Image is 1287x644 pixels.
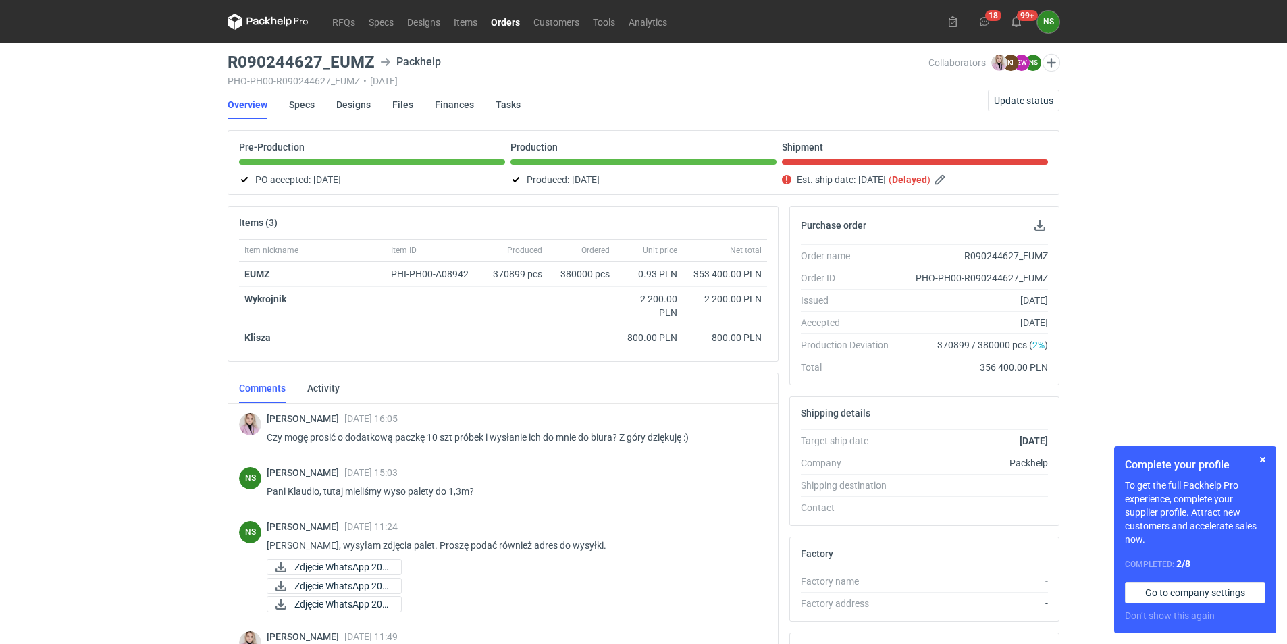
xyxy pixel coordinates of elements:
[307,373,340,403] a: Activity
[267,596,402,612] a: Zdjęcie WhatsApp 202...
[294,560,390,574] span: Zdjęcie WhatsApp 202...
[244,332,271,343] strong: Klisza
[228,54,375,70] h3: R090244627_EUMZ
[380,54,441,70] div: Packhelp
[239,217,278,228] h2: Items (3)
[801,597,899,610] div: Factory address
[344,413,398,424] span: [DATE] 16:05
[313,171,341,188] span: [DATE]
[801,434,899,448] div: Target ship date
[801,548,833,559] h2: Factory
[548,262,615,287] div: 380000 pcs
[1037,11,1059,33] div: Natalia Stępak
[400,14,447,30] a: Designs
[688,331,762,344] div: 800.00 PLN
[889,174,892,185] em: (
[801,220,866,231] h2: Purchase order
[510,142,558,153] p: Production
[267,483,756,500] p: Pani Klaudio, tutaj mieliśmy wyso palety do 1,3m?
[801,360,899,374] div: Total
[899,597,1048,610] div: -
[336,90,371,119] a: Designs
[1032,217,1048,234] button: Download PO
[899,249,1048,263] div: R090244627_EUMZ
[484,14,527,30] a: Orders
[239,521,261,543] div: Natalia Stępak
[344,521,398,532] span: [DATE] 11:24
[899,501,1048,514] div: -
[974,11,995,32] button: 18
[1125,582,1265,603] a: Go to company settings
[801,271,899,285] div: Order ID
[294,579,390,593] span: Zdjęcie WhatsApp 202...
[572,171,600,188] span: [DATE]
[1255,452,1271,468] button: Skip for now
[267,429,756,446] p: Czy mogę prosić o dodatkową paczkę 10 szt próbek i wysłanie ich do mnie do biura? Z góry dziękuję :)
[267,578,402,594] a: Zdjęcie WhatsApp 202...
[801,316,899,329] div: Accepted
[363,76,367,86] span: •
[899,316,1048,329] div: [DATE]
[927,174,930,185] em: )
[1005,11,1027,32] button: 99+
[1125,479,1265,546] p: To get the full Packhelp Pro experience, complete your supplier profile. Attract new customers an...
[294,597,390,612] span: Zdjęcie WhatsApp 202...
[344,467,398,478] span: [DATE] 15:03
[988,90,1059,111] button: Update status
[228,76,928,86] div: PHO-PH00-R090244627_EUMZ [DATE]
[325,14,362,30] a: RFQs
[507,245,542,256] span: Produced
[801,338,899,352] div: Production Deviation
[267,467,344,478] span: [PERSON_NAME]
[1020,435,1048,446] strong: [DATE]
[688,267,762,281] div: 353 400.00 PLN
[1003,55,1019,71] figcaption: KI
[801,294,899,307] div: Issued
[581,245,610,256] span: Ordered
[510,171,777,188] div: Produced:
[239,521,261,543] figcaption: NS
[801,408,870,419] h2: Shipping details
[344,631,398,642] span: [DATE] 11:49
[622,14,674,30] a: Analytics
[801,479,899,492] div: Shipping destination
[688,292,762,306] div: 2 200.00 PLN
[362,14,400,30] a: Specs
[994,96,1053,105] span: Update status
[228,90,267,119] a: Overview
[239,467,261,489] figcaption: NS
[801,501,899,514] div: Contact
[782,142,823,153] p: Shipment
[899,271,1048,285] div: PHO-PH00-R090244627_EUMZ
[621,267,677,281] div: 0.93 PLN
[244,294,286,304] strong: Wykrojnik
[937,338,1048,352] span: 370899 / 380000 pcs ( )
[899,360,1048,374] div: 356 400.00 PLN
[267,631,344,642] span: [PERSON_NAME]
[496,90,521,119] a: Tasks
[858,171,886,188] span: [DATE]
[239,373,286,403] a: Comments
[928,57,986,68] span: Collaborators
[267,537,756,554] p: [PERSON_NAME], wysyłam zdjęcia palet. Proszę podać również adres do wysyłki.
[586,14,622,30] a: Tools
[239,413,261,435] img: Klaudia Wiśniewska
[244,245,298,256] span: Item nickname
[1125,557,1265,571] div: Completed:
[892,174,927,185] strong: Delayed
[1043,54,1060,72] button: Edit collaborators
[730,245,762,256] span: Net total
[1014,55,1030,71] figcaption: EW
[239,142,305,153] p: Pre-Production
[447,14,484,30] a: Items
[801,249,899,263] div: Order name
[244,269,270,279] a: EUMZ
[933,171,949,188] button: Edit estimated shipping date
[991,55,1007,71] img: Klaudia Wiśniewska
[267,578,402,594] div: Zdjęcie WhatsApp 2025-09-08 o 11.18.20_87ba2dac.jpg
[801,456,899,470] div: Company
[1037,11,1059,33] button: NS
